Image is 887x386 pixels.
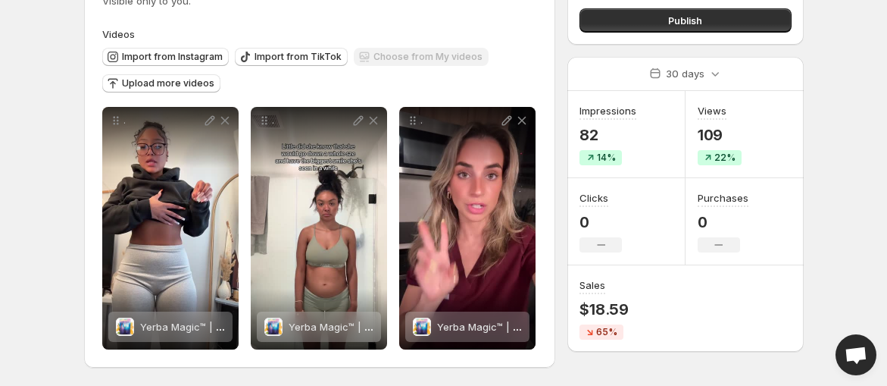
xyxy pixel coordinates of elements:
[123,115,202,127] p: .
[289,321,655,333] span: Yerba Magic™ | CLEAN ENERGY + SLIM BODY | 30 SERVINGS | MULTI-FLAVOR
[102,28,135,40] span: Videos
[579,190,608,206] h3: Clicks
[399,107,536,350] div: .Yerba Magic™ | CLEAN ENERGY + SLIM BODY | 30 SERVINGS | MULTI-FLAVORYerba Magic™ | CLEAN ENERGY ...
[437,321,804,333] span: Yerba Magic™ | CLEAN ENERGY + SLIM BODY | 30 SERVINGS | MULTI-FLAVOR
[579,213,622,231] p: 0
[714,152,736,164] span: 22%
[698,103,726,118] h3: Views
[264,318,283,336] img: Yerba Magic™ | CLEAN ENERGY + SLIM BODY | 30 SERVINGS | MULTI-FLAVOR
[251,107,387,350] div: .Yerba Magic™ | CLEAN ENERGY + SLIM BODY | 30 SERVINGS | MULTI-FLAVORYerba Magic™ | CLEAN ENERGY ...
[579,278,605,293] h3: Sales
[597,152,616,164] span: 14%
[579,103,636,118] h3: Impressions
[579,300,629,319] p: $18.59
[835,334,876,375] a: Open chat
[698,126,742,144] p: 109
[122,51,223,63] span: Import from Instagram
[122,77,214,89] span: Upload more videos
[140,321,507,333] span: Yerba Magic™ | CLEAN ENERGY + SLIM BODY | 30 SERVINGS | MULTI-FLAVOR
[102,74,220,93] button: Upload more videos
[579,126,636,144] p: 82
[596,326,617,338] span: 65%
[698,190,748,206] h3: Purchases
[666,66,704,81] p: 30 days
[420,115,499,127] p: .
[698,213,748,231] p: 0
[668,13,702,28] span: Publish
[272,115,351,127] p: .
[116,318,134,336] img: Yerba Magic™ | CLEAN ENERGY + SLIM BODY | 30 SERVINGS | MULTI-FLAVOR
[235,48,348,66] button: Import from TikTok
[579,8,791,33] button: Publish
[255,51,342,63] span: Import from TikTok
[102,107,239,350] div: .Yerba Magic™ | CLEAN ENERGY + SLIM BODY | 30 SERVINGS | MULTI-FLAVORYerba Magic™ | CLEAN ENERGY ...
[413,318,431,336] img: Yerba Magic™ | CLEAN ENERGY + SLIM BODY | 30 SERVINGS | MULTI-FLAVOR
[102,48,229,66] button: Import from Instagram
